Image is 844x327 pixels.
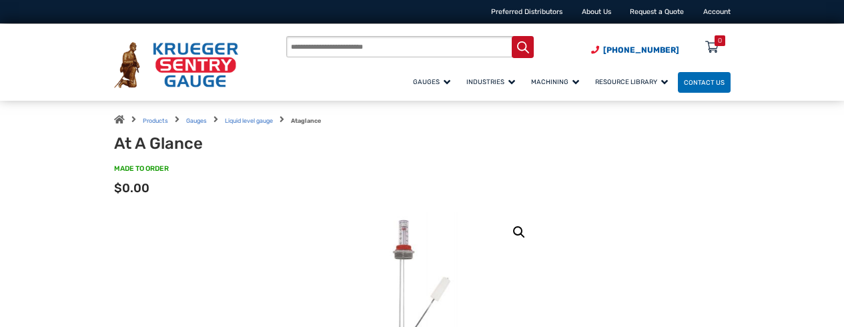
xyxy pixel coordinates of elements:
[684,79,725,86] span: Contact Us
[582,7,611,16] a: About Us
[507,220,531,244] a: View full-screen image gallery
[114,42,238,88] img: Krueger Sentry Gauge
[460,70,525,93] a: Industries
[291,117,321,124] strong: Ataglance
[603,45,679,55] span: [PHONE_NUMBER]
[491,7,562,16] a: Preferred Distributors
[225,117,273,124] a: Liquid level gauge
[407,70,460,93] a: Gauges
[630,7,684,16] a: Request a Quote
[591,44,679,56] a: Phone Number (920) 434-8860
[718,35,722,46] div: 0
[678,72,731,93] a: Contact Us
[143,117,168,124] a: Products
[413,78,450,85] span: Gauges
[186,117,207,124] a: Gauges
[114,163,169,174] span: MADE TO ORDER
[525,70,589,93] a: Machining
[531,78,579,85] span: Machining
[114,181,149,196] span: $0.00
[595,78,668,85] span: Resource Library
[589,70,678,93] a: Resource Library
[703,7,731,16] a: Account
[114,134,361,153] h1: At A Glance
[466,78,515,85] span: Industries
